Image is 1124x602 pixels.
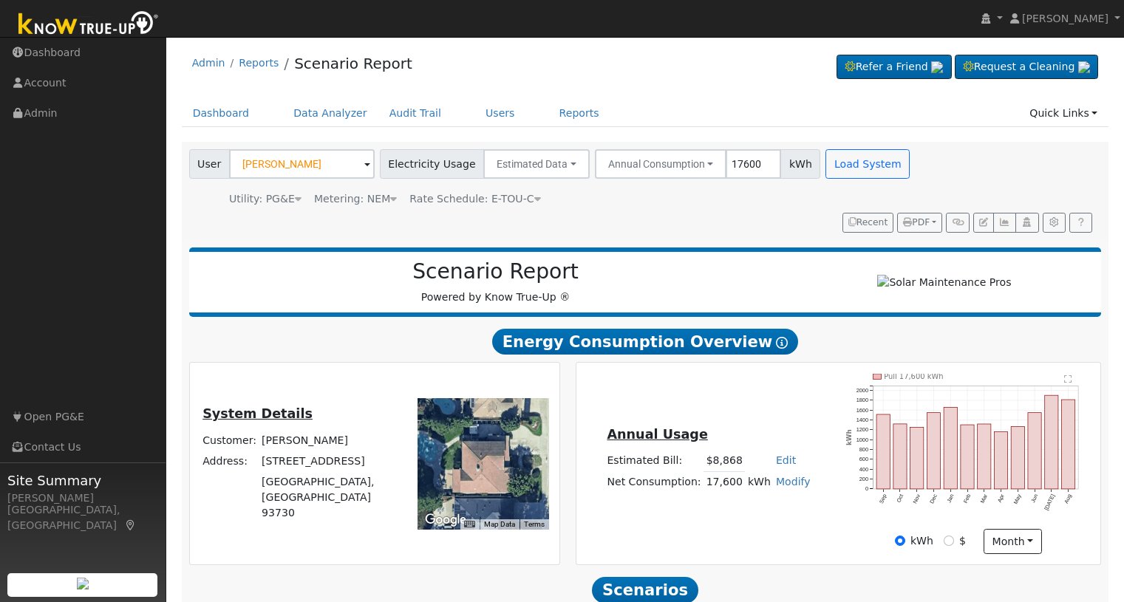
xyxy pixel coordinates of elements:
[380,149,484,179] span: Electricity Usage
[973,213,994,233] button: Edit User
[548,100,610,127] a: Reports
[604,451,704,472] td: Estimated Bill:
[1044,493,1057,512] text: [DATE]
[946,213,969,233] button: Generate Report Link
[859,456,868,462] text: 600
[856,436,868,442] text: 1000
[955,55,1098,80] a: Request a Cleaning
[202,406,313,421] u: System Details
[912,493,922,504] text: Nov
[997,493,1007,504] text: Apr
[780,149,820,179] span: kWh
[182,100,261,127] a: Dashboard
[704,451,745,472] td: $8,868
[1065,374,1073,383] text: 
[409,193,540,205] span: Alias: None
[124,519,137,531] a: Map
[893,424,907,489] rect: onclick=""
[959,533,966,549] label: $
[483,149,590,179] button: Estimated Data
[878,493,888,505] text: Sep
[200,430,259,451] td: Customer:
[229,191,302,207] div: Utility: PG&E
[492,329,798,355] span: Energy Consumption Overview
[877,275,1011,290] img: Solar Maintenance Pros
[7,490,158,506] div: [PERSON_NAME]
[1015,213,1038,233] button: Login As
[200,451,259,471] td: Address:
[378,100,452,127] a: Audit Trail
[259,451,398,471] td: [STREET_ADDRESS]
[859,476,868,482] text: 200
[1013,493,1023,505] text: May
[856,397,868,403] text: 1800
[192,57,225,69] a: Admin
[1069,213,1092,233] a: Help Link
[474,100,526,127] a: Users
[929,493,939,504] text: Dec
[931,61,943,73] img: retrieve
[595,149,727,179] button: Annual Consumption
[856,387,868,394] text: 2000
[995,431,1008,489] rect: onclick=""
[776,337,788,349] i: Show Help
[856,426,868,433] text: 1200
[7,502,158,533] div: [GEOGRAPHIC_DATA], [GEOGRAPHIC_DATA]
[464,519,474,530] button: Keyboard shortcuts
[946,493,956,504] text: Jan
[910,427,924,489] rect: onclick=""
[1030,493,1040,504] text: Jun
[1018,100,1108,127] a: Quick Links
[859,466,868,473] text: 400
[314,191,397,207] div: Metering: NEM
[961,425,975,489] rect: onclick=""
[944,536,954,546] input: $
[856,417,868,423] text: 1400
[865,485,868,492] text: 0
[745,471,773,493] td: kWh
[1078,61,1090,73] img: retrieve
[282,100,378,127] a: Data Analyzer
[885,372,944,380] text: Pull 17,600 kWh
[259,430,398,451] td: [PERSON_NAME]
[604,471,704,493] td: Net Consumption:
[776,454,796,466] a: Edit
[204,259,787,284] h2: Scenario Report
[607,427,707,442] u: Annual Usage
[421,510,470,530] a: Open this area in Google Maps (opens a new window)
[846,429,854,445] text: kWh
[77,578,89,589] img: retrieve
[984,529,1042,554] button: month
[524,520,545,528] a: Terms (opens in new tab)
[1012,426,1025,489] rect: onclick=""
[1046,395,1059,489] rect: onclick=""
[1029,412,1042,489] rect: onclick=""
[903,217,930,228] span: PDF
[837,55,952,80] a: Refer a Friend
[189,149,230,179] span: User
[978,424,992,489] rect: onclick=""
[776,476,811,488] a: Modify
[197,259,795,305] div: Powered by Know True-Up ®
[704,471,745,493] td: 17,600
[876,414,890,489] rect: onclick=""
[259,471,398,523] td: [GEOGRAPHIC_DATA], [GEOGRAPHIC_DATA] 93730
[856,406,868,413] text: 1600
[1064,493,1074,505] text: Aug
[842,213,894,233] button: Recent
[1022,13,1108,24] span: [PERSON_NAME]
[421,510,470,530] img: Google
[944,407,958,489] rect: onclick=""
[11,8,166,41] img: Know True-Up
[1043,213,1066,233] button: Settings
[229,149,375,179] input: Select a User
[294,55,412,72] a: Scenario Report
[484,519,515,530] button: Map Data
[825,149,910,179] button: Load System
[859,446,868,453] text: 800
[910,533,933,549] label: kWh
[980,493,990,504] text: Mar
[927,412,941,489] rect: onclick=""
[897,213,942,233] button: PDF
[963,493,973,504] text: Feb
